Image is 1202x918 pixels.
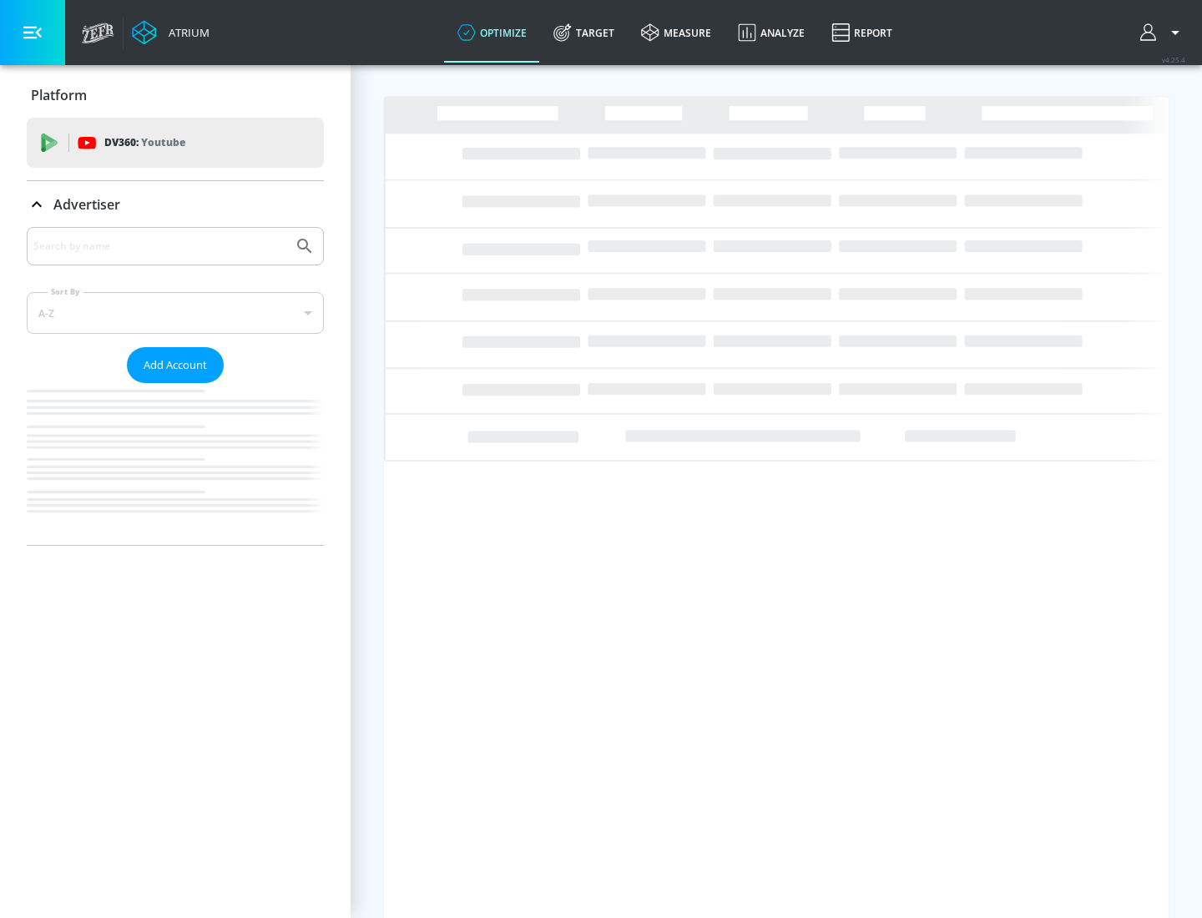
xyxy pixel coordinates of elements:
[132,20,210,45] a: Atrium
[725,3,818,63] a: Analyze
[1162,55,1185,64] span: v 4.25.4
[31,86,87,104] p: Platform
[27,292,324,334] div: A-Z
[540,3,628,63] a: Target
[27,227,324,545] div: Advertiser
[104,134,185,152] p: DV360:
[628,3,725,63] a: measure
[27,383,324,545] nav: list of Advertiser
[27,181,324,228] div: Advertiser
[48,286,83,297] label: Sort By
[144,356,207,375] span: Add Account
[818,3,906,63] a: Report
[141,134,185,151] p: Youtube
[27,118,324,168] div: DV360: Youtube
[27,72,324,119] div: Platform
[53,195,120,214] p: Advertiser
[127,347,224,383] button: Add Account
[444,3,540,63] a: optimize
[162,25,210,40] div: Atrium
[33,235,286,257] input: Search by name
